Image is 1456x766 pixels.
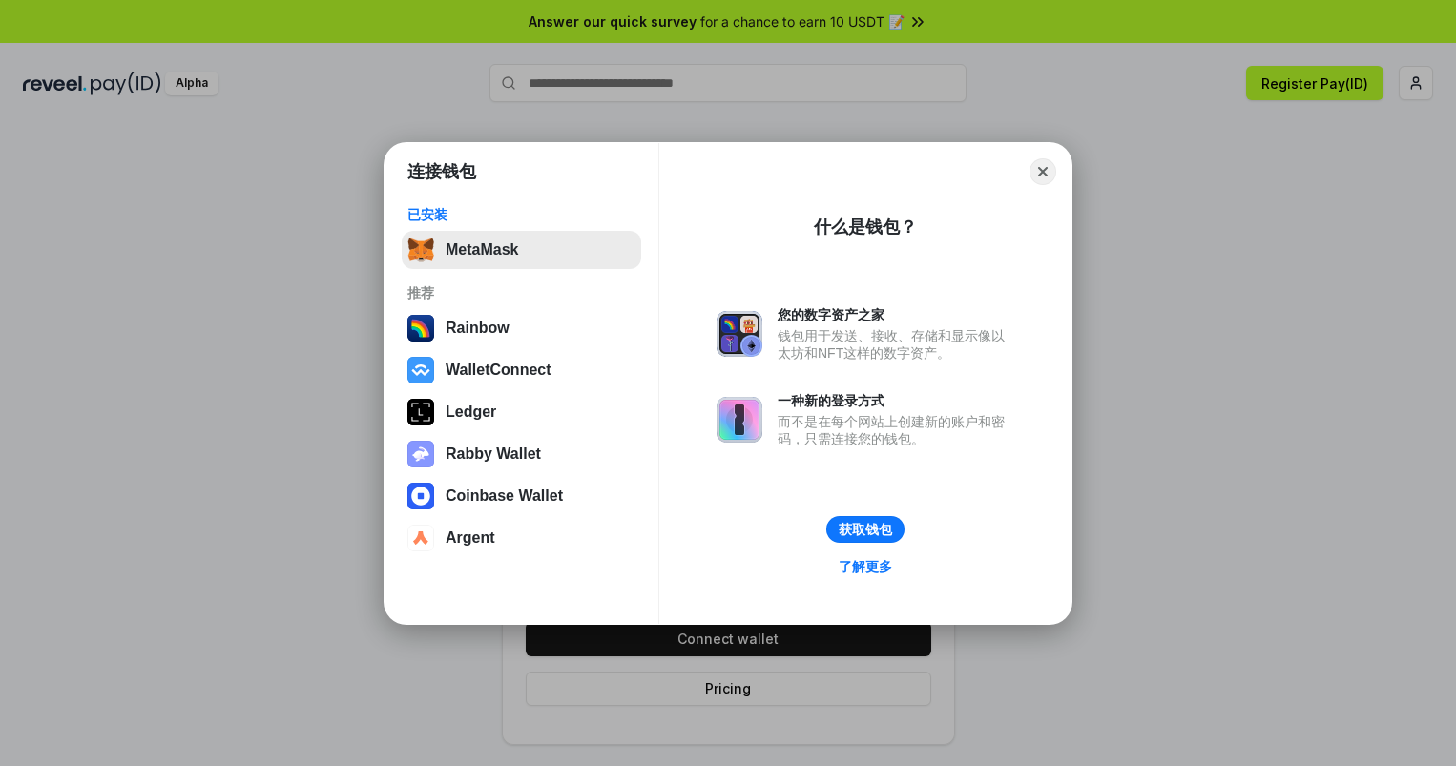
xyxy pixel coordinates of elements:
div: 什么是钱包？ [814,216,917,238]
h1: 连接钱包 [407,160,476,183]
button: Close [1030,158,1056,185]
img: svg+xml,%3Csvg%20xmlns%3D%22http%3A%2F%2Fwww.w3.org%2F2000%2Fsvg%22%20fill%3D%22none%22%20viewBox... [717,397,762,443]
div: MetaMask [446,241,518,259]
div: 而不是在每个网站上创建新的账户和密码，只需连接您的钱包。 [778,413,1014,447]
div: 推荐 [407,284,635,301]
button: Argent [402,519,641,557]
div: Rabby Wallet [446,445,541,463]
img: svg+xml,%3Csvg%20width%3D%2228%22%20height%3D%2228%22%20viewBox%3D%220%200%2028%2028%22%20fill%3D... [407,525,434,551]
button: Ledger [402,393,641,431]
div: 已安装 [407,206,635,223]
button: WalletConnect [402,351,641,389]
div: 一种新的登录方式 [778,392,1014,409]
div: Ledger [446,404,496,421]
img: svg+xml,%3Csvg%20xmlns%3D%22http%3A%2F%2Fwww.w3.org%2F2000%2Fsvg%22%20fill%3D%22none%22%20viewBox... [407,441,434,467]
img: svg+xml,%3Csvg%20xmlns%3D%22http%3A%2F%2Fwww.w3.org%2F2000%2Fsvg%22%20width%3D%2228%22%20height%3... [407,399,434,425]
div: 了解更多 [839,558,892,575]
button: Rainbow [402,309,641,347]
a: 了解更多 [827,554,904,579]
img: svg+xml,%3Csvg%20fill%3D%22none%22%20height%3D%2233%22%20viewBox%3D%220%200%2035%2033%22%20width%... [407,237,434,263]
div: 获取钱包 [839,521,892,538]
img: svg+xml,%3Csvg%20width%3D%2228%22%20height%3D%2228%22%20viewBox%3D%220%200%2028%2028%22%20fill%3D... [407,483,434,509]
div: Rainbow [446,320,510,337]
div: WalletConnect [446,362,551,379]
button: MetaMask [402,231,641,269]
div: Argent [446,529,495,547]
button: Coinbase Wallet [402,477,641,515]
button: 获取钱包 [826,516,905,543]
button: Rabby Wallet [402,435,641,473]
div: 您的数字资产之家 [778,306,1014,323]
div: Coinbase Wallet [446,487,563,505]
div: 钱包用于发送、接收、存储和显示像以太坊和NFT这样的数字资产。 [778,327,1014,362]
img: svg+xml,%3Csvg%20width%3D%2228%22%20height%3D%2228%22%20viewBox%3D%220%200%2028%2028%22%20fill%3D... [407,357,434,383]
img: svg+xml,%3Csvg%20width%3D%22120%22%20height%3D%22120%22%20viewBox%3D%220%200%20120%20120%22%20fil... [407,315,434,342]
img: svg+xml,%3Csvg%20xmlns%3D%22http%3A%2F%2Fwww.w3.org%2F2000%2Fsvg%22%20fill%3D%22none%22%20viewBox... [717,311,762,357]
